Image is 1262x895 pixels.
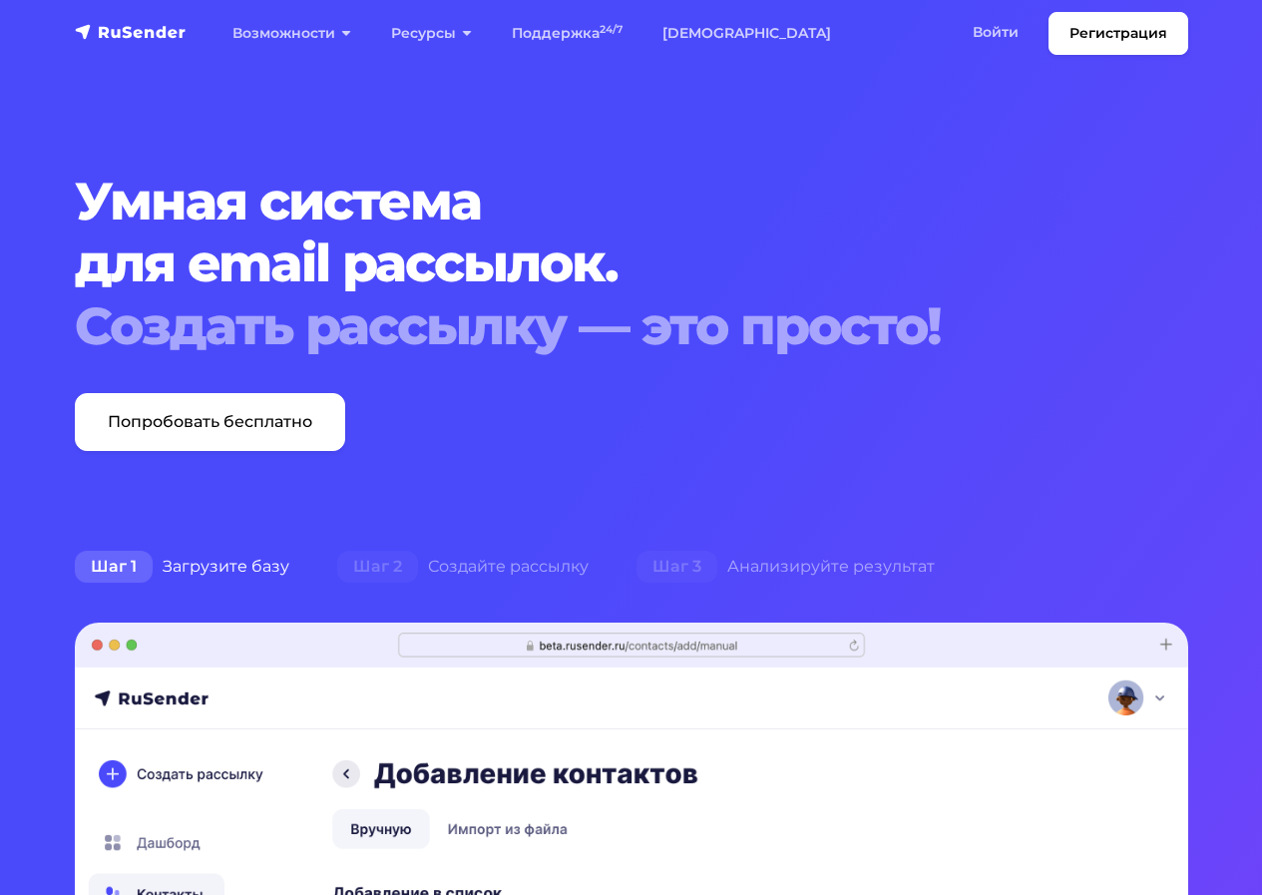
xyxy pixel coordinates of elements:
[613,547,959,587] div: Анализируйте результат
[953,12,1039,53] a: Войти
[313,547,613,587] div: Создайте рассылку
[212,13,371,54] a: Возможности
[1049,12,1188,55] a: Регистрация
[51,547,313,587] div: Загрузите базу
[371,13,492,54] a: Ресурсы
[75,171,1188,357] h1: Умная система для email рассылок.
[642,13,851,54] a: [DEMOGRAPHIC_DATA]
[636,551,717,583] span: Шаг 3
[75,393,345,451] a: Попробовать бесплатно
[337,551,418,583] span: Шаг 2
[75,551,153,583] span: Шаг 1
[492,13,642,54] a: Поддержка24/7
[600,23,623,36] sup: 24/7
[75,295,1188,357] div: Создать рассылку — это просто!
[75,22,187,42] img: RuSender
